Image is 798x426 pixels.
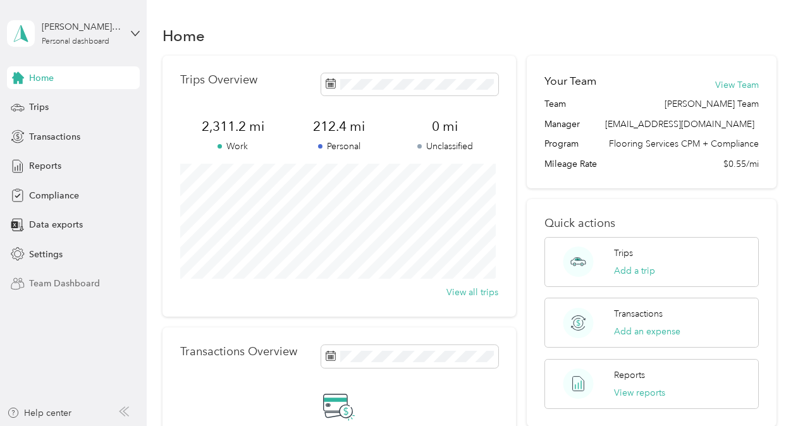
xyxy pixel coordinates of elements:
[614,368,645,382] p: Reports
[29,189,79,202] span: Compliance
[286,140,392,153] p: Personal
[544,118,580,131] span: Manager
[286,118,392,135] span: 212.4 mi
[723,157,759,171] span: $0.55/mi
[29,218,83,231] span: Data exports
[7,406,71,420] button: Help center
[180,73,257,87] p: Trips Overview
[715,78,759,92] button: View Team
[614,307,663,320] p: Transactions
[29,248,63,261] span: Settings
[180,118,286,135] span: 2,311.2 mi
[544,157,597,171] span: Mileage Rate
[544,137,579,150] span: Program
[392,118,498,135] span: 0 mi
[614,325,680,338] button: Add an expense
[42,20,121,33] div: [PERSON_NAME] [PERSON_NAME]
[163,29,205,42] h1: Home
[614,386,665,399] button: View reports
[544,217,758,230] p: Quick actions
[180,140,286,153] p: Work
[29,130,80,143] span: Transactions
[544,97,566,111] span: Team
[29,100,49,114] span: Trips
[446,286,498,299] button: View all trips
[665,97,759,111] span: [PERSON_NAME] Team
[180,345,297,358] p: Transactions Overview
[544,73,596,89] h2: Your Team
[392,140,498,153] p: Unclassified
[609,137,759,150] span: Flooring Services CPM + Compliance
[29,277,100,290] span: Team Dashboard
[29,159,61,173] span: Reports
[605,119,754,130] span: [EMAIL_ADDRESS][DOMAIN_NAME]
[29,71,54,85] span: Home
[614,246,633,260] p: Trips
[614,264,655,277] button: Add a trip
[42,38,109,46] div: Personal dashboard
[727,355,798,426] iframe: Everlance-gr Chat Button Frame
